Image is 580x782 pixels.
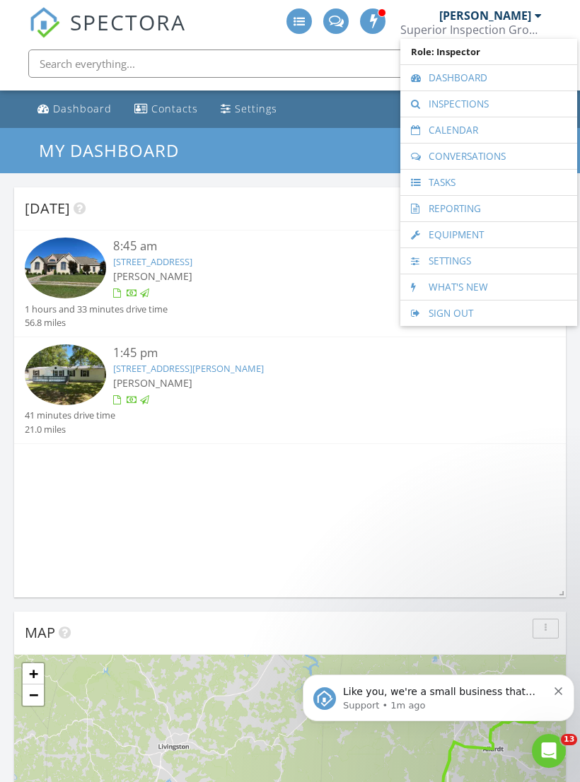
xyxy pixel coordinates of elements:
[70,7,186,37] span: SPECTORA
[235,102,277,115] div: Settings
[113,269,192,283] span: [PERSON_NAME]
[25,409,115,422] div: 41 minutes drive time
[25,316,168,329] div: 56.8 miles
[113,362,264,375] a: [STREET_ADDRESS][PERSON_NAME]
[407,248,570,274] a: Settings
[407,39,570,64] span: Role: Inspector
[25,238,106,298] img: 9321429%2Fcover_photos%2FdTTZk4eS1biDIYkWFItr%2Fsmall.jpg
[23,684,44,706] a: Zoom out
[439,8,531,23] div: [PERSON_NAME]
[407,300,570,326] a: Sign Out
[561,734,577,745] span: 13
[113,238,511,255] div: 8:45 am
[407,144,570,169] a: Conversations
[28,49,523,78] input: Search everything...
[532,734,566,768] iframe: Intercom live chat
[407,170,570,195] a: Tasks
[23,663,44,684] a: Zoom in
[25,238,555,329] a: 8:45 am [STREET_ADDRESS] [PERSON_NAME] 1 hours and 33 minutes drive time 56.8 miles
[407,196,570,221] a: Reporting
[407,65,570,91] a: Dashboard
[32,96,117,122] a: Dashboard
[407,274,570,300] a: What's New
[25,303,168,316] div: 1 hours and 33 minutes drive time
[25,623,55,642] span: Map
[29,7,60,38] img: The Best Home Inspection Software - Spectora
[25,344,106,405] img: 9344006%2Fcover_photos%2Fi72xpfi0qZR0xmBscF53%2Fsmall.jpg
[400,23,542,37] div: Superior Inspection Group
[151,102,198,115] div: Contacts
[407,91,570,117] a: Inspections
[407,117,570,143] a: Calendar
[113,255,192,268] a: [STREET_ADDRESS]
[29,19,186,49] a: SPECTORA
[25,199,70,218] span: [DATE]
[39,139,191,162] a: My Dashboard
[113,344,511,362] div: 1:45 pm
[297,645,580,744] iframe: Intercom notifications message
[25,423,115,436] div: 21.0 miles
[53,102,112,115] div: Dashboard
[25,344,555,436] a: 1:45 pm [STREET_ADDRESS][PERSON_NAME] [PERSON_NAME] 41 minutes drive time 21.0 miles
[129,96,204,122] a: Contacts
[113,376,192,390] span: [PERSON_NAME]
[407,222,570,247] a: Equipment
[215,96,283,122] a: Settings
